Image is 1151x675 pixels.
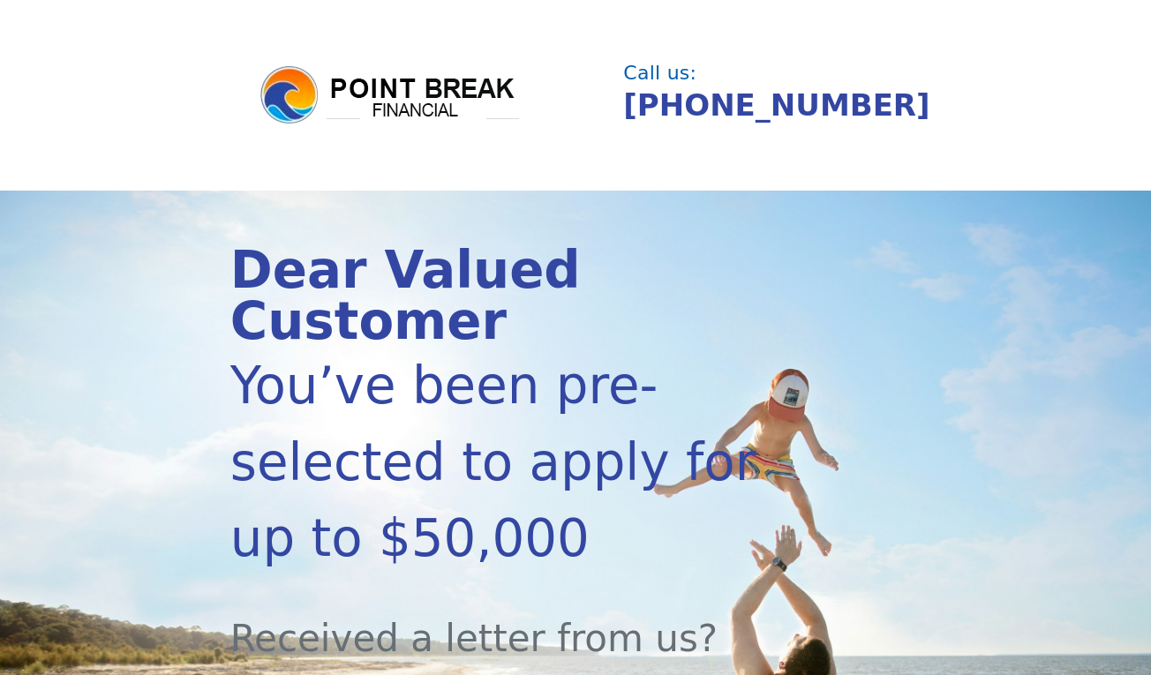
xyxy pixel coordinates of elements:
[230,577,817,666] div: Received a letter from us?
[258,64,523,127] img: logo.png
[623,64,911,83] div: Call us:
[623,87,929,123] a: [PHONE_NUMBER]
[230,348,817,577] div: You’ve been pre-selected to apply for up to $50,000
[230,245,817,348] div: Dear Valued Customer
